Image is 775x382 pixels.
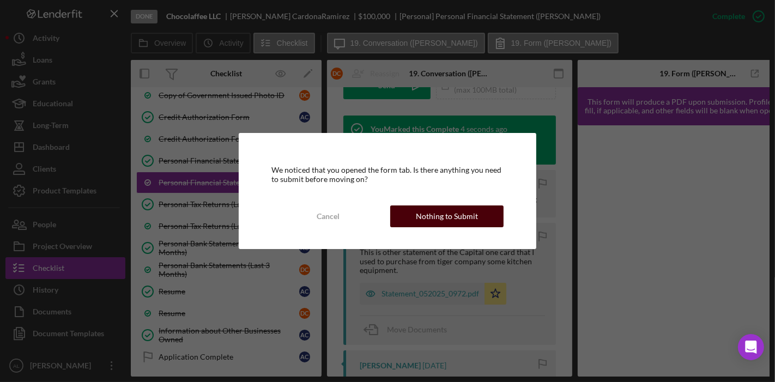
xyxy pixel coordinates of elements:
[271,166,504,183] div: We noticed that you opened the form tab. Is there anything you need to submit before moving on?
[317,205,340,227] div: Cancel
[738,334,764,360] div: Open Intercom Messenger
[416,205,478,227] div: Nothing to Submit
[390,205,504,227] button: Nothing to Submit
[271,205,385,227] button: Cancel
